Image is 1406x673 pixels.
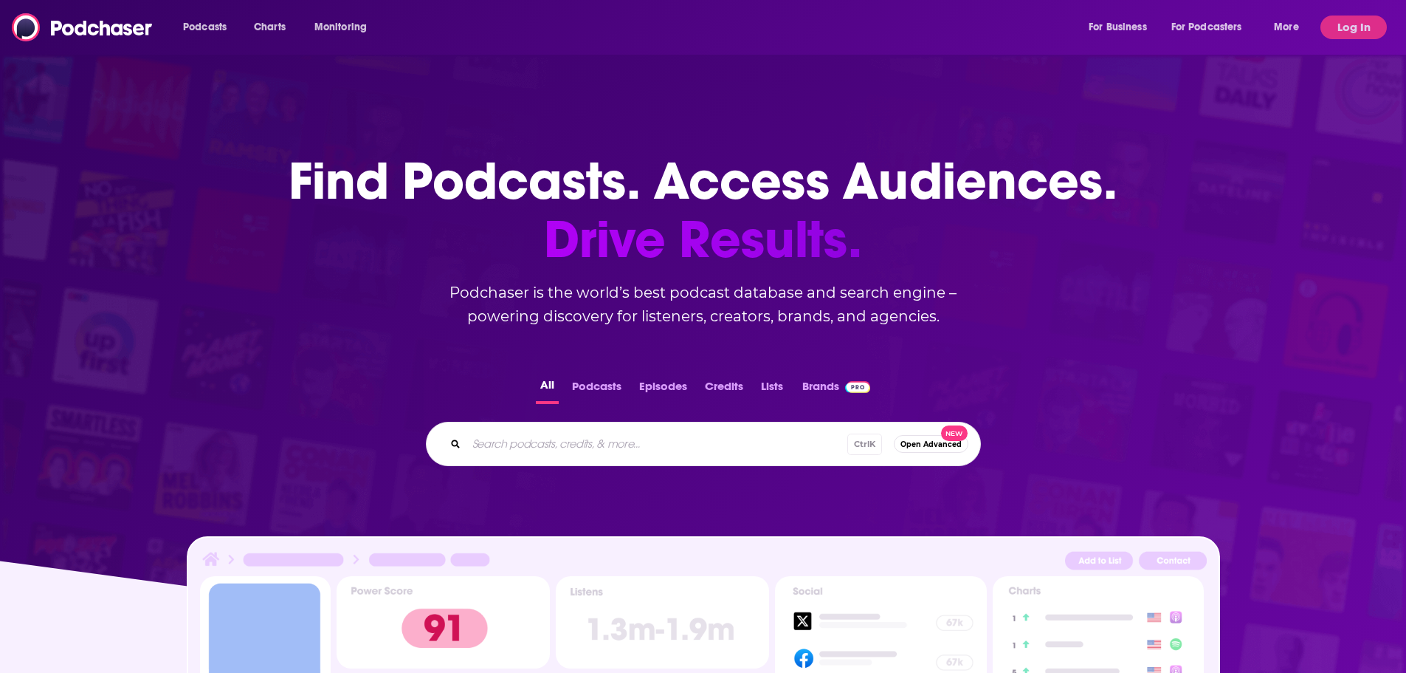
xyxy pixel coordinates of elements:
[1264,16,1317,39] button: open menu
[183,17,227,38] span: Podcasts
[1320,16,1387,39] button: Log In
[173,16,246,39] button: open menu
[466,432,847,456] input: Search podcasts, credits, & more...
[244,16,294,39] a: Charts
[337,576,550,669] img: Podcast Insights Power score
[757,375,788,404] button: Lists
[900,440,962,448] span: Open Advanced
[802,375,871,404] a: BrandsPodchaser Pro
[700,375,748,404] button: Credits
[845,381,871,393] img: Podchaser Pro
[635,375,692,404] button: Episodes
[556,576,769,669] img: Podcast Insights Listens
[894,435,968,453] button: Open AdvancedNew
[536,375,559,404] button: All
[200,550,1207,575] img: Podcast Insights Header
[847,434,882,455] span: Ctrl K
[12,13,154,41] img: Podchaser - Follow, Share and Rate Podcasts
[426,422,981,466] div: Search podcasts, credits, & more...
[1171,17,1242,38] span: For Podcasters
[568,375,626,404] button: Podcasts
[254,17,286,38] span: Charts
[1162,16,1264,39] button: open menu
[289,211,1117,269] span: Drive Results.
[289,152,1117,269] h1: Find Podcasts. Access Audiences.
[304,16,386,39] button: open menu
[408,281,999,328] h2: Podchaser is the world’s best podcast database and search engine – powering discovery for listene...
[1274,17,1299,38] span: More
[1089,17,1147,38] span: For Business
[941,426,968,441] span: New
[314,17,367,38] span: Monitoring
[1078,16,1165,39] button: open menu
